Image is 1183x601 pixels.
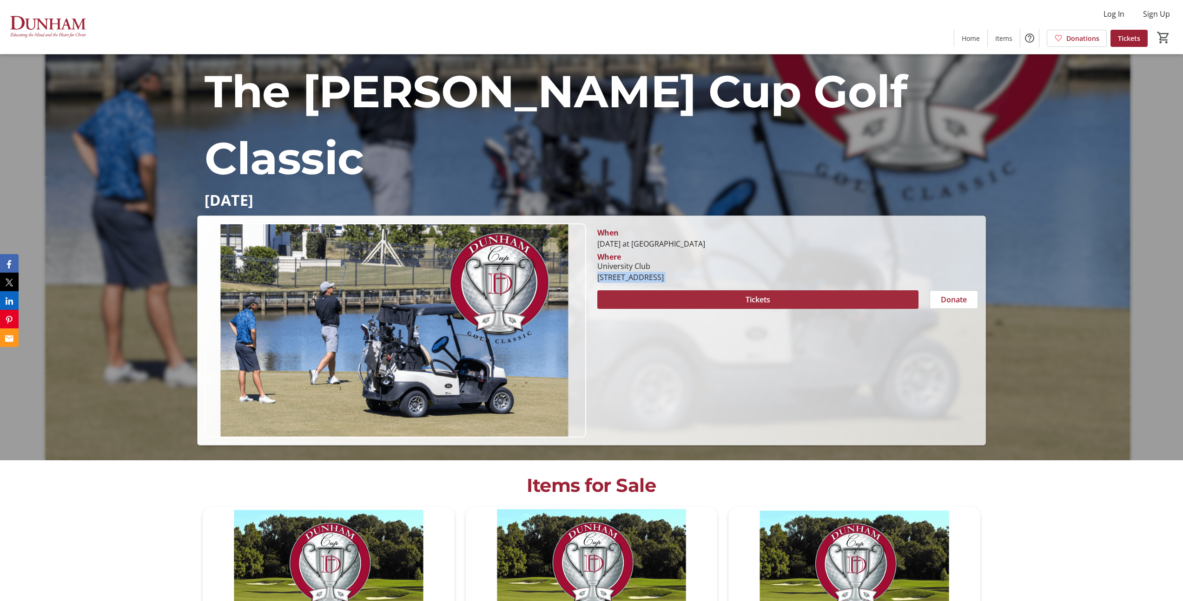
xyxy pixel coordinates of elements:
span: Log In [1104,8,1124,20]
span: Sign Up [1143,8,1170,20]
span: Home [962,33,980,43]
span: Tickets [1118,33,1140,43]
div: Where [597,253,621,261]
span: Tickets [746,294,770,305]
a: Tickets [1110,30,1148,47]
span: Donate [941,294,967,305]
img: The Dunham School's Logo [6,4,88,50]
button: Help [1020,29,1039,47]
span: Items [995,33,1012,43]
div: [DATE] at [GEOGRAPHIC_DATA] [597,238,978,249]
button: Log In [1096,7,1132,21]
div: [STREET_ADDRESS] [597,272,664,283]
button: Tickets [597,290,919,309]
div: University Club [597,261,664,272]
img: Campaign CTA Media Photo [205,223,586,438]
a: Donations [1047,30,1107,47]
button: Cart [1155,29,1172,46]
a: Home [954,30,987,47]
a: Items [988,30,1020,47]
button: Sign Up [1136,7,1177,21]
p: [DATE] [205,192,978,208]
span: Donations [1066,33,1099,43]
span: The [PERSON_NAME] Cup Golf Classic [205,64,907,185]
button: Donate [930,290,978,309]
div: Items for Sale [203,471,980,499]
div: When [597,227,619,238]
